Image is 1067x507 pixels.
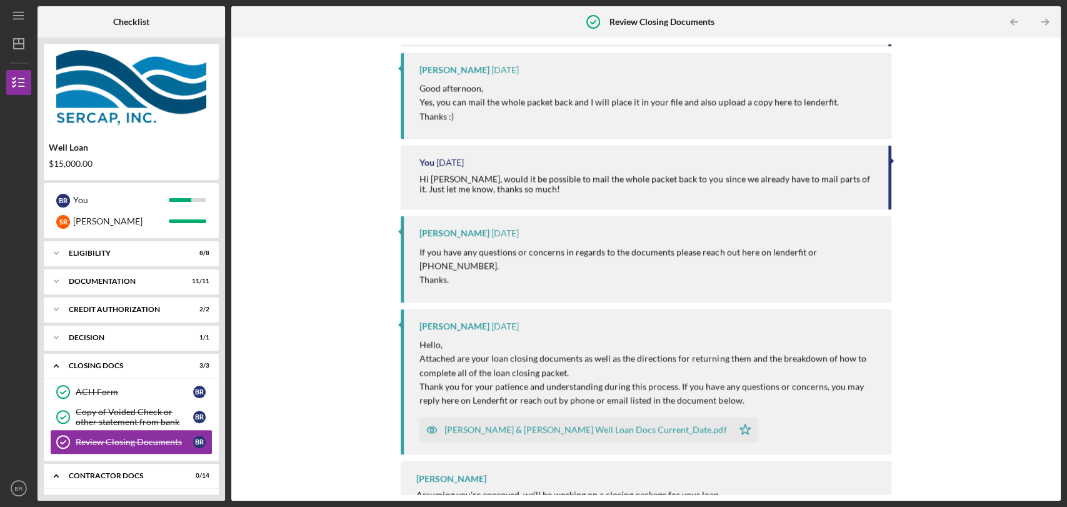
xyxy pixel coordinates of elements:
[187,306,209,313] div: 2 / 2
[113,17,149,27] b: Checklist
[419,81,838,95] p: Good afternoon,
[419,338,878,351] p: Hello,
[69,362,178,369] div: CLOSING DOCS
[419,174,875,194] div: Hi [PERSON_NAME], would it be possible to mail the whole packet back to you since we already have...
[444,424,726,434] div: [PERSON_NAME] & [PERSON_NAME] Well Loan Docs Current_Date.pdf
[76,407,193,427] div: Copy of Voided Check or other statement from bank
[193,436,206,448] div: B R
[44,50,219,125] img: Product logo
[416,473,486,483] div: [PERSON_NAME]
[491,228,519,238] time: 2025-05-01 17:52
[76,387,193,397] div: ACH Form
[73,189,169,211] div: You
[14,485,23,492] text: BR
[609,17,714,27] b: Review Closing Documents
[419,228,489,238] div: [PERSON_NAME]
[419,379,878,408] p: Thank you for your patience and understanding during this process. If you have any questions or c...
[187,249,209,257] div: 8 / 8
[491,65,519,75] time: 2025-05-12 16:02
[73,211,169,232] div: [PERSON_NAME]
[69,334,178,341] div: Decision
[416,489,829,499] div: Assuming you're approved, we'll be working on a closing package for your loan.
[49,159,214,169] div: $15,000.00
[187,362,209,369] div: 3 / 3
[419,351,878,379] p: Attached are your loan closing documents as well as the directions for returning them and the bre...
[69,278,178,285] div: Documentation
[6,476,31,501] button: BR
[419,245,878,273] p: If you have any questions or concerns in regards to the documents please reach out here on lender...
[56,194,70,208] div: B R
[436,158,464,168] time: 2025-05-12 15:03
[193,386,206,398] div: B R
[69,472,178,479] div: Contractor Docs
[419,109,838,123] p: Thanks :)
[50,404,213,429] a: Copy of Voided Check or other statement from bankBR
[187,334,209,341] div: 1 / 1
[69,249,178,257] div: Eligibility
[56,215,70,229] div: s r
[49,143,214,153] div: Well Loan
[69,306,178,313] div: CREDIT AUTHORIZATION
[187,472,209,479] div: 0 / 14
[419,417,758,442] button: [PERSON_NAME] & [PERSON_NAME] Well Loan Docs Current_Date.pdf
[419,95,838,109] p: Yes, you can mail the whole packet back and I will place it in your file and also upload a copy h...
[76,437,193,447] div: Review Closing Documents
[187,278,209,285] div: 11 / 11
[419,321,489,331] div: [PERSON_NAME]
[419,65,489,75] div: [PERSON_NAME]
[491,321,519,331] time: 2025-04-25 17:11
[50,429,213,454] a: Review Closing DocumentsBR
[419,273,878,286] p: Thanks.
[50,379,213,404] a: ACH FormBR
[419,158,434,168] div: You
[193,411,206,423] div: B R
